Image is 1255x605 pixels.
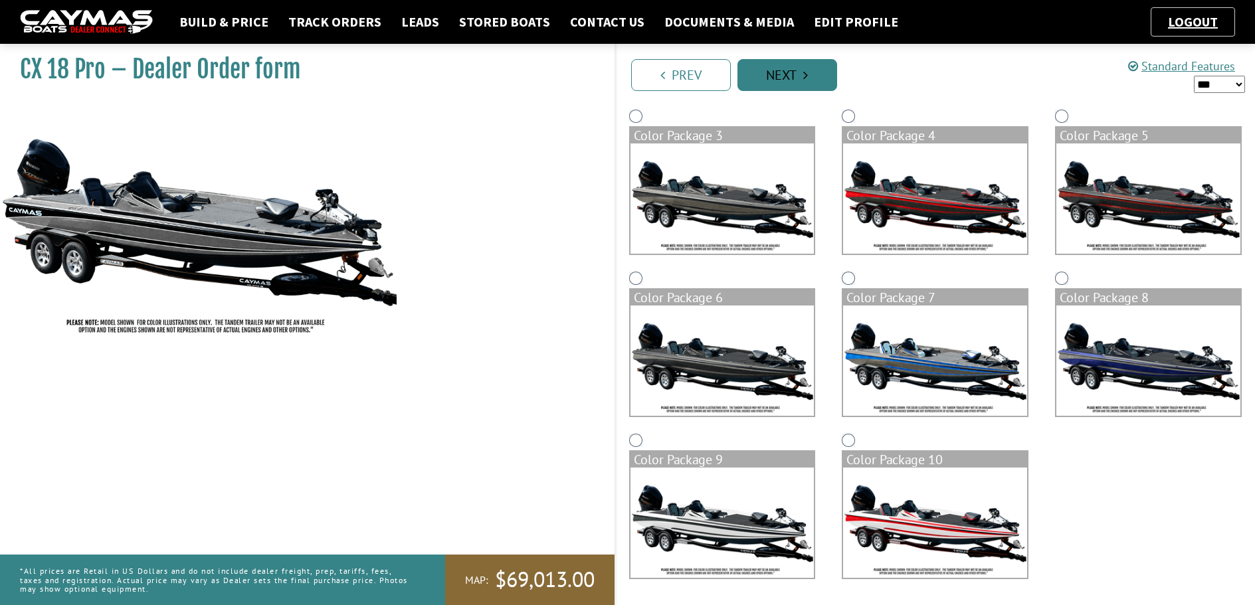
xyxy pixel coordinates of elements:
span: $69,013.00 [495,566,595,594]
a: Leads [395,13,446,31]
img: color_package_295.png [843,143,1027,254]
div: Color Package 4 [843,128,1027,143]
div: Color Package 10 [843,452,1027,468]
a: Edit Profile [807,13,905,31]
div: Color Package 3 [630,128,815,143]
img: color_package_301.png [843,468,1027,578]
img: caymas-dealer-connect-2ed40d3bc7270c1d8d7ffb4b79bf05adc795679939227970def78ec6f6c03838.gif [20,10,153,35]
a: Next [737,59,837,91]
img: color_package_299.png [1056,305,1240,416]
span: MAP: [465,573,488,587]
div: Color Package 9 [630,452,815,468]
a: Build & Price [173,13,275,31]
div: Color Package 8 [1056,290,1240,305]
a: MAP:$69,013.00 [445,555,615,605]
a: Stored Boats [452,13,557,31]
a: Documents & Media [658,13,801,31]
a: Standard Features [1128,58,1235,74]
div: Color Package 7 [843,290,1027,305]
a: Track Orders [282,13,388,31]
a: Prev [631,59,731,91]
img: color_package_294.png [630,143,815,254]
img: color_package_297.png [630,305,815,416]
div: Color Package 6 [630,290,815,305]
img: color_package_300.png [630,468,815,578]
a: Contact Us [563,13,651,31]
a: Logout [1161,13,1224,30]
div: Color Package 5 [1056,128,1240,143]
img: color_package_298.png [843,305,1027,416]
p: *All prices are Retail in US Dollars and do not include dealer freight, prep, tariffs, fees, taxe... [20,560,415,600]
img: color_package_296.png [1056,143,1240,254]
h1: CX 18 Pro – Dealer Order form [20,54,581,84]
